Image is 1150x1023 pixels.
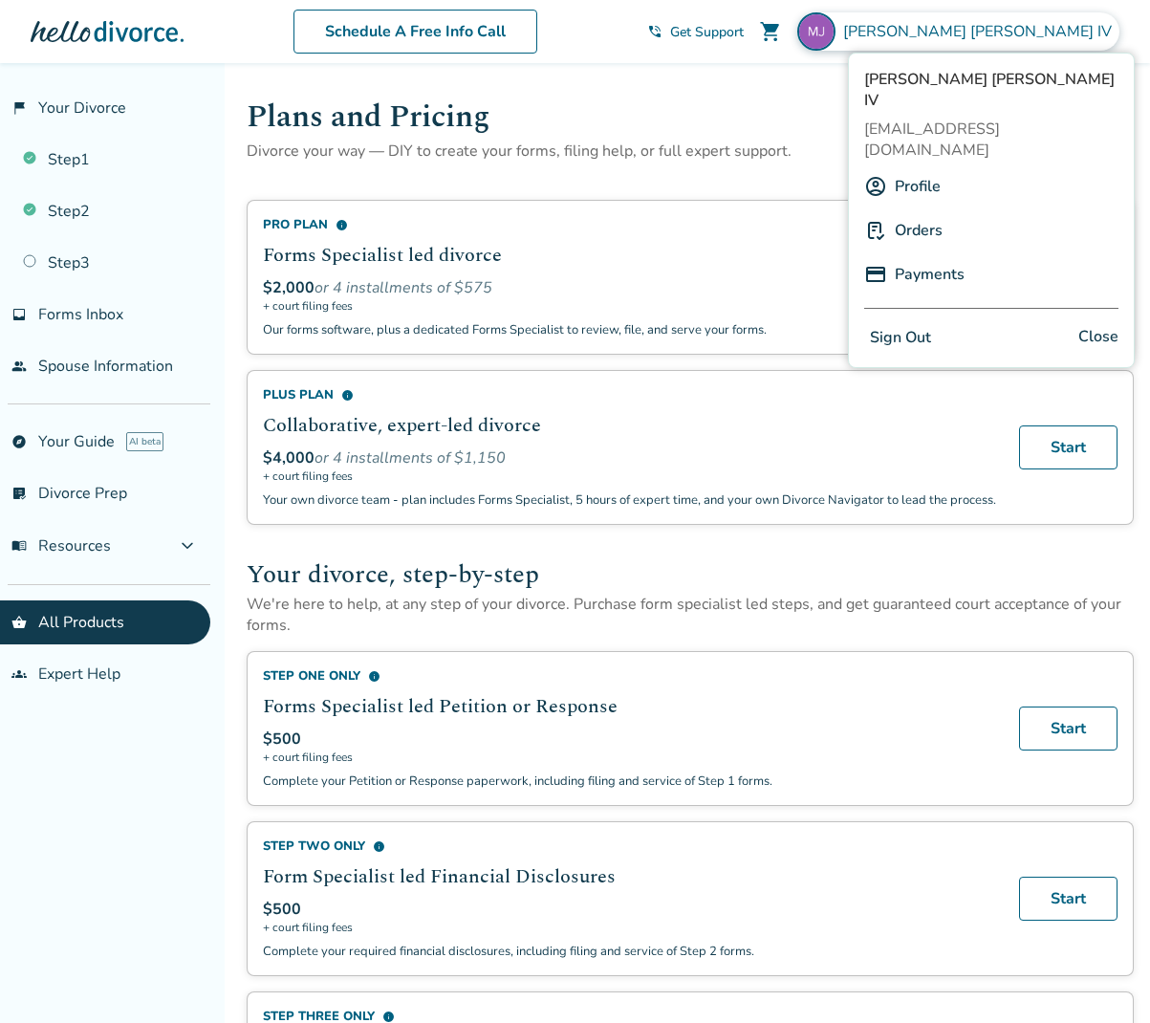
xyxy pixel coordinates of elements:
[368,670,380,683] span: info
[11,486,27,501] span: list_alt_check
[895,212,943,249] a: Orders
[247,555,1134,594] h2: Your divorce, step-by-step
[247,594,1134,636] p: We're here to help, at any step of your divorce. Purchase form specialist led steps, and get guar...
[864,263,887,286] img: P
[38,304,123,325] span: Forms Inbox
[864,175,887,198] img: A
[263,899,301,920] span: $500
[263,447,315,468] span: $4,000
[263,667,996,685] div: Step One Only
[263,411,996,440] h2: Collaborative, expert-led divorce
[293,10,537,54] a: Schedule A Free Info Call
[1054,931,1150,1023] iframe: Chat Widget
[1019,425,1117,469] a: Start
[336,219,348,231] span: info
[670,23,744,41] span: Get Support
[1019,877,1117,921] a: Start
[797,12,835,51] img: mjiv80@gmail.com
[11,434,27,449] span: explore
[263,943,996,960] p: Complete your required financial disclosures, including filing and service of Step 2 forms.
[895,256,965,293] a: Payments
[263,447,996,468] div: or 4 installments of $1,150
[647,24,662,39] span: phone_in_talk
[263,277,996,298] div: or 4 installments of $575
[647,23,744,41] a: phone_in_talkGet Support
[263,838,996,855] div: Step Two Only
[11,535,111,556] span: Resources
[263,298,996,314] span: + court filing fees
[126,432,163,451] span: AI beta
[247,141,1134,162] p: Divorce your way — DIY to create your forms, filing help, or full expert support.
[263,277,315,298] span: $2,000
[864,324,937,352] button: Sign Out
[247,94,1134,141] h1: Plans and Pricing
[263,773,996,790] p: Complete your Petition or Response paperwork, including filing and service of Step 1 forms.
[11,615,27,630] span: shopping_basket
[263,468,996,484] span: + court filing fees
[11,359,27,374] span: people
[11,538,27,554] span: menu_book
[341,389,354,402] span: info
[864,69,1118,111] span: [PERSON_NAME] [PERSON_NAME] IV
[263,216,996,233] div: Pro Plan
[1019,707,1117,751] a: Start
[1078,324,1118,352] span: Close
[895,168,941,205] a: Profile
[263,920,996,935] span: + court filing fees
[263,241,996,270] h2: Forms Specialist led divorce
[263,321,996,338] p: Our forms software, plus a dedicated Forms Specialist to review, file, and serve your forms.
[176,534,199,557] span: expand_more
[843,21,1119,42] span: [PERSON_NAME] [PERSON_NAME] IV
[11,666,27,682] span: groups
[864,219,887,242] img: P
[11,307,27,322] span: inbox
[759,20,782,43] span: shopping_cart
[11,100,27,116] span: flag_2
[263,750,996,765] span: + court filing fees
[263,729,301,750] span: $500
[263,386,996,403] div: Plus Plan
[864,119,1118,161] span: [EMAIL_ADDRESS][DOMAIN_NAME]
[382,1011,395,1023] span: info
[263,491,996,509] p: Your own divorce team - plan includes Forms Specialist, 5 hours of expert time, and your own Divo...
[263,692,996,721] h2: Forms Specialist led Petition or Response
[373,840,385,853] span: info
[263,862,996,891] h2: Form Specialist led Financial Disclosures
